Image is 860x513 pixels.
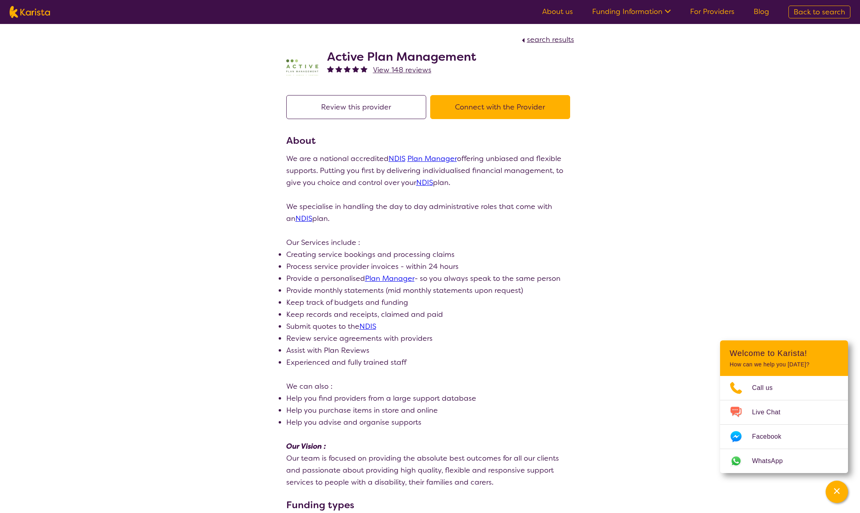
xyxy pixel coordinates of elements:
li: Submit quotes to the [286,320,574,332]
img: fullstar [335,66,342,72]
a: Funding Information [592,7,671,16]
p: We specialise in handling the day to day administrative roles that come with an plan. [286,201,574,225]
a: search results [520,35,574,44]
div: Channel Menu [720,340,848,473]
em: Our Vision : [286,441,326,451]
li: Review service agreements with providers [286,332,574,344]
ul: Choose channel [720,376,848,473]
a: Web link opens in a new tab. [720,449,848,473]
h3: Funding types [286,498,574,512]
li: Creating service bookings and processing claims [286,249,574,260]
span: WhatsApp [752,455,792,467]
li: Provide a personalised - so you always speak to the same person [286,272,574,284]
p: We are a national accredited offering unbiased and flexible supports. Putting you first by delive... [286,153,574,189]
p: Our Services include : [286,237,574,249]
button: Review this provider [286,95,426,119]
a: Review this provider [286,102,430,112]
a: Plan Manager [407,154,457,163]
p: How can we help you [DATE]? [730,361,838,368]
a: Back to search [788,6,850,18]
li: Keep track of budgets and funding [286,296,574,308]
a: NDIS [295,214,312,223]
a: Blog [754,7,769,16]
button: Connect with the Provider [430,95,570,119]
span: search results [527,35,574,44]
img: fullstar [327,66,334,72]
button: Channel Menu [826,481,848,503]
h3: About [286,133,574,148]
li: Help you purchase items in store and online [286,404,574,416]
h2: Welcome to Karista! [730,348,838,358]
li: Keep records and receipts, claimed and paid [286,308,574,320]
img: Karista logo [10,6,50,18]
a: View 148 reviews [373,64,431,76]
img: fullstar [344,66,351,72]
h2: Active Plan Management [327,50,476,64]
li: Provide monthly statements (mid monthly statements upon request) [286,284,574,296]
a: For Providers [690,7,734,16]
span: Back to search [794,7,845,17]
li: Assist with Plan Reviews [286,344,574,356]
a: Plan Manager [365,274,415,283]
img: pypzb5qm7jexfhutod0x.png [286,52,318,84]
a: About us [542,7,573,16]
li: Experienced and fully trained staff [286,356,574,368]
img: fullstar [361,66,367,72]
span: Call us [752,382,782,394]
span: View 148 reviews [373,65,431,75]
a: NDIS [416,178,433,187]
span: Live Chat [752,406,790,418]
span: Facebook [752,431,791,443]
img: fullstar [352,66,359,72]
li: Help you advise and organise supports [286,416,574,428]
a: Connect with the Provider [430,102,574,112]
a: NDIS [359,322,376,331]
li: Help you find providers from a large support database [286,392,574,404]
p: We can also : [286,380,574,392]
li: Process service provider invoices - within 24 hours [286,260,574,272]
a: NDIS [389,154,405,163]
p: Our team is focused on providing the absolute best outcomes for all our clients and passionate ab... [286,452,574,488]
